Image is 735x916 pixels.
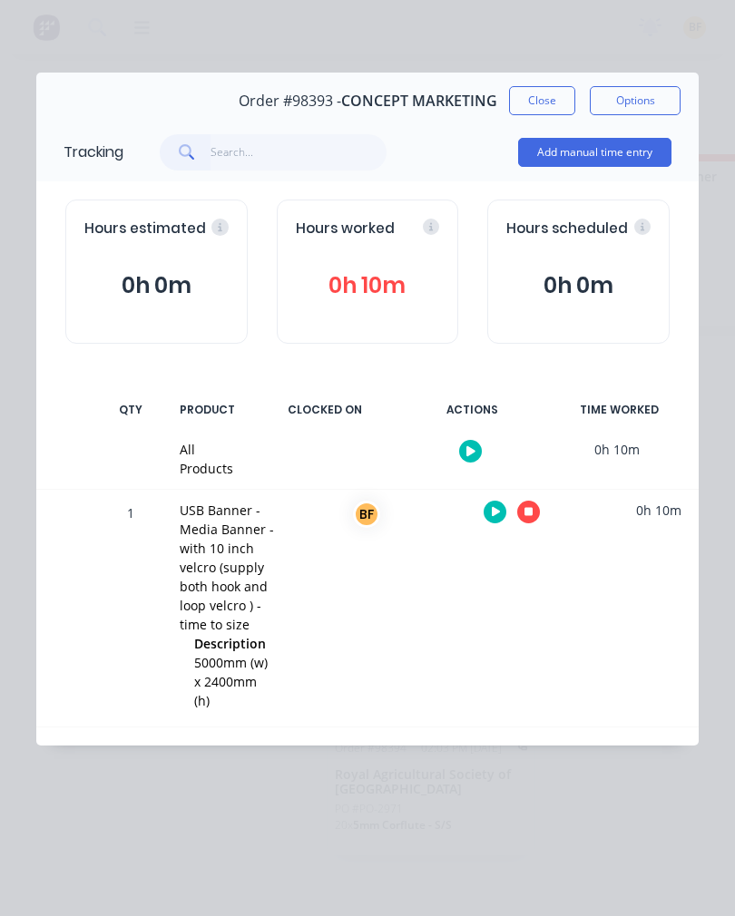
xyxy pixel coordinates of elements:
[591,490,727,531] div: 0h 10m
[180,440,233,478] div: All Products
[549,429,685,470] div: 0h 10m
[257,391,393,429] div: CLOCKED ON
[404,391,540,429] div: ACTIONS
[194,634,266,653] span: Description
[590,86,681,115] button: Options
[169,391,246,429] div: PRODUCT
[506,219,628,239] span: Hours scheduled
[180,501,275,634] div: USB Banner - Media Banner - with 10 inch velcro (supply both hook and loop velcro ) - time to size
[506,268,651,303] button: 0h 0m
[239,93,341,110] span: Order #98393 -
[211,134,387,171] input: Search...
[296,268,440,303] button: 0h 10m
[84,268,229,303] button: 0h 0m
[296,219,395,239] span: Hours worked
[84,219,206,239] span: Hours estimated
[64,141,123,163] div: Tracking
[353,501,380,528] div: BF
[509,86,575,115] button: Close
[341,93,497,110] span: CONCEPT MARKETING
[194,654,268,709] span: 5000mm (w) x 2400mm (h)
[103,391,158,429] div: QTY
[518,138,671,167] button: Add manual time entry
[103,492,158,726] div: 1
[551,391,687,429] div: TIME WORKED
